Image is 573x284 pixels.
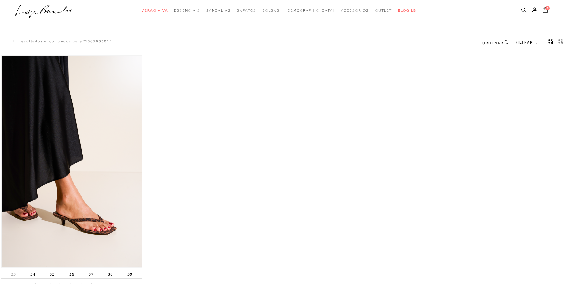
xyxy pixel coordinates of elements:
span: 0 [545,6,550,10]
a: categoryNavScreenReaderText [375,5,392,16]
button: 38 [106,270,115,278]
button: 36 [67,270,76,278]
button: 35 [48,270,56,278]
span: Sandálias [206,8,231,13]
button: 0 [541,7,549,15]
a: BLOG LB [398,5,416,16]
button: Mostrar 4 produtos por linha [547,39,555,47]
a: categoryNavScreenReaderText [174,5,200,16]
a: categoryNavScreenReaderText [206,5,231,16]
span: Outlet [375,8,392,13]
a: categoryNavScreenReaderText [341,5,369,16]
span: Verão Viva [142,8,168,13]
p: 1 [12,39,15,44]
button: 34 [28,270,37,278]
span: FILTRAR [516,40,533,45]
span: Essenciais [174,8,200,13]
img: MULE DE DEDO EM COURO ONÇA E SALTO BAIXO [2,56,142,267]
span: Ordenar [482,41,503,45]
a: categoryNavScreenReaderText [262,5,279,16]
a: categoryNavScreenReaderText [237,5,256,16]
button: 37 [87,270,95,278]
span: BLOG LB [398,8,416,13]
span: Bolsas [262,8,279,13]
a: categoryNavScreenReaderText [142,5,168,16]
span: Acessórios [341,8,369,13]
button: 39 [126,270,134,278]
button: 33 [9,271,18,277]
a: noSubCategoriesText [286,5,335,16]
button: gridText6Desc [556,39,565,47]
span: [DEMOGRAPHIC_DATA] [286,8,335,13]
: resultados encontrados para "138500301" [20,39,112,44]
span: Sapatos [237,8,256,13]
